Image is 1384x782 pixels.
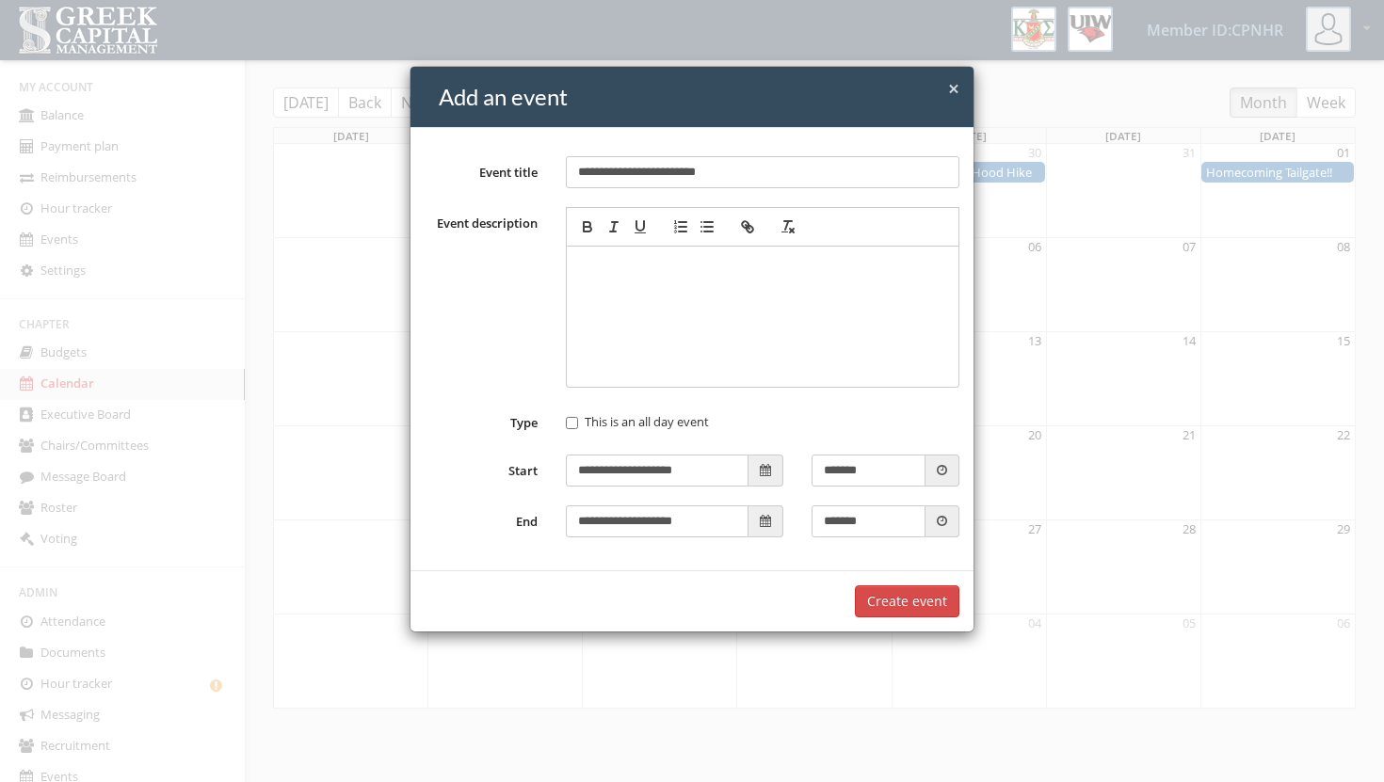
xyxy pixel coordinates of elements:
[410,157,552,182] label: Event title
[566,413,709,432] label: This is an all day event
[439,81,959,113] h4: Add an event
[410,407,552,432] label: Type
[948,75,959,102] span: ×
[566,417,578,429] input: This is an all day event
[855,585,959,617] button: Create event
[410,506,552,531] label: End
[410,208,552,232] label: Event description
[410,455,552,480] label: Start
